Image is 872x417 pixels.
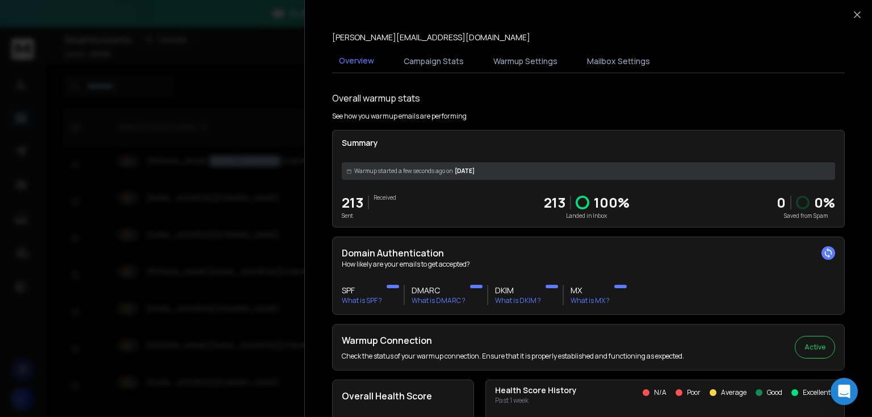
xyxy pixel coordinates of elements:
[412,285,466,296] h3: DMARC
[332,32,530,43] p: [PERSON_NAME][EMAIL_ADDRESS][DOMAIN_NAME]
[342,137,835,149] p: Summary
[767,388,782,397] p: Good
[342,260,835,269] p: How likely are your emails to get accepted?
[342,389,464,403] h2: Overall Health Score
[795,336,835,359] button: Active
[571,285,610,296] h3: MX
[397,49,471,74] button: Campaign Stats
[374,193,396,202] p: Received
[342,212,363,220] p: Sent
[495,396,577,405] p: Past 1 week
[342,246,835,260] h2: Domain Authentication
[571,296,610,305] p: What is MX ?
[342,162,835,180] div: [DATE]
[342,285,382,296] h3: SPF
[777,212,835,220] p: Saved from Spam
[332,112,467,121] p: See how you warmup emails are performing
[544,193,565,212] p: 213
[332,91,420,105] h1: Overall warmup stats
[580,49,657,74] button: Mailbox Settings
[342,193,363,212] p: 213
[721,388,747,397] p: Average
[687,388,701,397] p: Poor
[495,385,577,396] p: Health Score History
[831,378,858,405] div: Open Intercom Messenger
[495,285,541,296] h3: DKIM
[412,296,466,305] p: What is DMARC ?
[544,212,630,220] p: Landed in Inbox
[342,296,382,305] p: What is SPF ?
[594,193,630,212] p: 100 %
[332,48,381,74] button: Overview
[814,193,835,212] p: 0 %
[342,352,684,361] p: Check the status of your warmup connection. Ensure that it is properly established and functionin...
[654,388,666,397] p: N/A
[342,334,684,347] h2: Warmup Connection
[487,49,564,74] button: Warmup Settings
[803,388,831,397] p: Excellent
[354,167,452,175] span: Warmup started a few seconds ago on
[777,193,786,212] strong: 0
[495,296,541,305] p: What is DKIM ?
